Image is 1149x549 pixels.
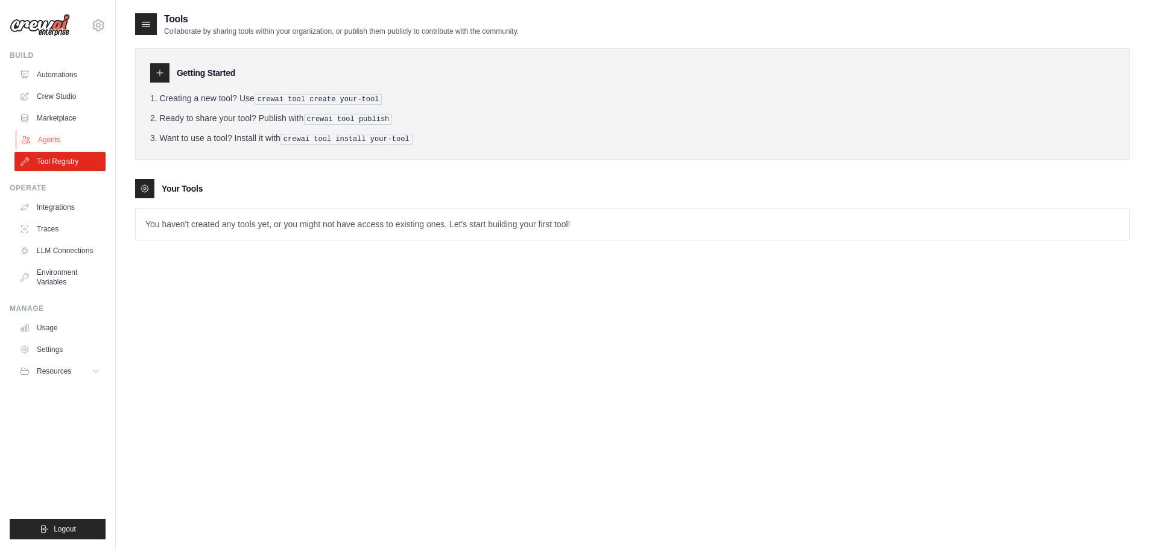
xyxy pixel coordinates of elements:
[14,263,106,292] a: Environment Variables
[14,362,106,381] button: Resources
[10,519,106,539] button: Logout
[10,304,106,313] div: Manage
[304,114,393,125] pre: crewai tool publish
[164,27,519,36] p: Collaborate by sharing tools within your organization, or publish them publicly to contribute wit...
[16,130,107,149] a: Agents
[150,112,1115,125] li: Ready to share your tool? Publish with
[10,14,70,37] img: Logo
[162,183,203,195] h3: Your Tools
[150,92,1115,105] li: Creating a new tool? Use
[14,340,106,359] a: Settings
[136,209,1129,240] p: You haven't created any tools yet, or you might not have access to existing ones. Let's start bui...
[255,94,382,105] pre: crewai tool create your-tool
[14,318,106,337] a: Usage
[14,152,106,171] a: Tool Registry
[280,134,413,145] pre: crewai tool install your-tool
[10,183,106,193] div: Operate
[164,12,519,27] h2: Tools
[14,87,106,106] a: Crew Studio
[37,366,71,376] span: Resources
[14,198,106,217] a: Integrations
[10,51,106,60] div: Build
[14,241,106,260] a: LLM Connections
[150,132,1115,145] li: Want to use a tool? Install it with
[54,524,76,534] span: Logout
[14,219,106,239] a: Traces
[177,67,235,79] h3: Getting Started
[14,108,106,128] a: Marketplace
[14,65,106,84] a: Automations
